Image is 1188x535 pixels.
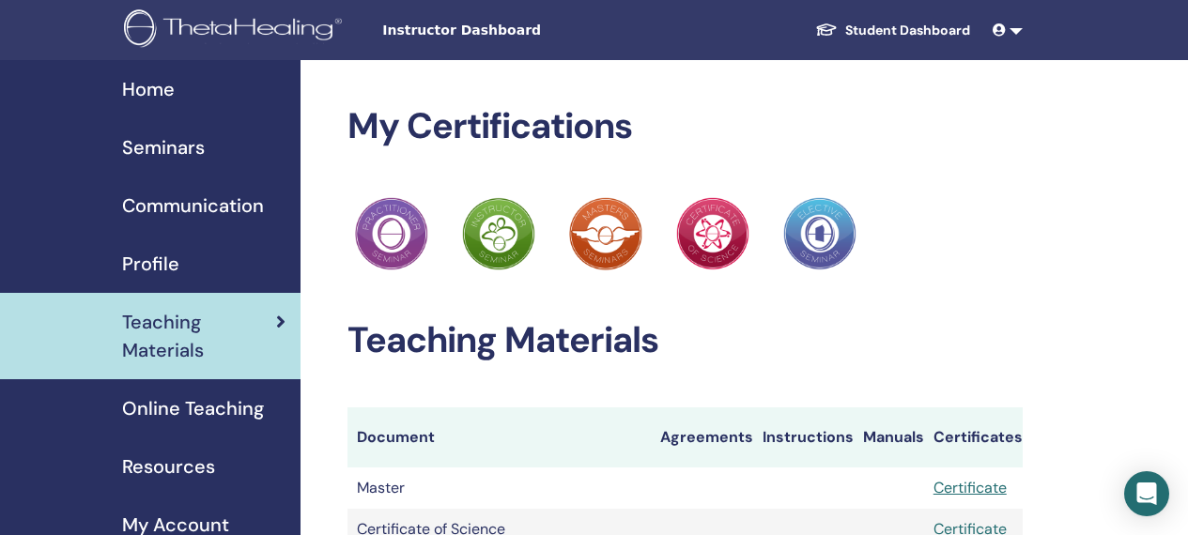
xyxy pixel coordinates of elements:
img: logo.png [124,9,348,52]
img: graduation-cap-white.svg [815,22,838,38]
th: Instructions [753,407,854,467]
td: Master [347,467,651,509]
th: Certificates [924,407,1023,467]
span: Teaching Materials [122,308,276,364]
img: Practitioner [462,197,535,270]
span: Online Teaching [122,394,264,422]
span: Seminars [122,133,205,161]
h2: Teaching Materials [347,319,1023,362]
div: Open Intercom Messenger [1124,471,1169,516]
span: Home [122,75,175,103]
span: Resources [122,452,215,481]
th: Document [347,407,651,467]
img: Practitioner [676,197,749,270]
h2: My Certifications [347,105,1023,148]
a: Student Dashboard [800,13,985,48]
span: Communication [122,191,264,220]
span: Profile [122,250,179,278]
span: Instructor Dashboard [382,21,664,40]
img: Practitioner [355,197,428,270]
th: Agreements [651,407,753,467]
img: Practitioner [783,197,856,270]
th: Manuals [854,407,924,467]
img: Practitioner [569,197,642,270]
a: Certificate [933,478,1007,497]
